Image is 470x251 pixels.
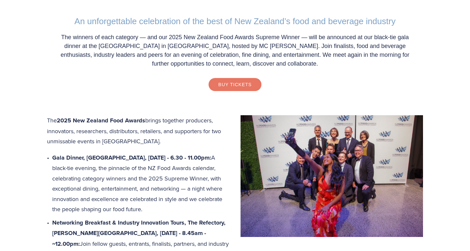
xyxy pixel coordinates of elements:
p: The winners of each category — and our 2025 New Zealand Food Awards Supreme Winner — will be anno... [54,33,416,68]
a: Buy Tickets [209,78,261,91]
strong: 2025 New Zealand Food Awards [57,116,145,125]
p: The brings together producers, innovators, researchers, distributors, retailers, and supporters f... [47,115,423,147]
strong: Gala Dinner, [GEOGRAPHIC_DATA], [DATE] - 6.30 - 11.00pm: [52,153,211,162]
h2: An unforgettable celebration of the best of New Zealand’s food and beverage industry [54,16,416,26]
strong: Networking Breakfast & Industry Innovation Tours, The Refectory, [PERSON_NAME][GEOGRAPHIC_DATA], ... [52,218,227,248]
p: A black-tie evening, the pinnacle of the NZ Food Awards calendar, celebrating category winners an... [52,152,423,214]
